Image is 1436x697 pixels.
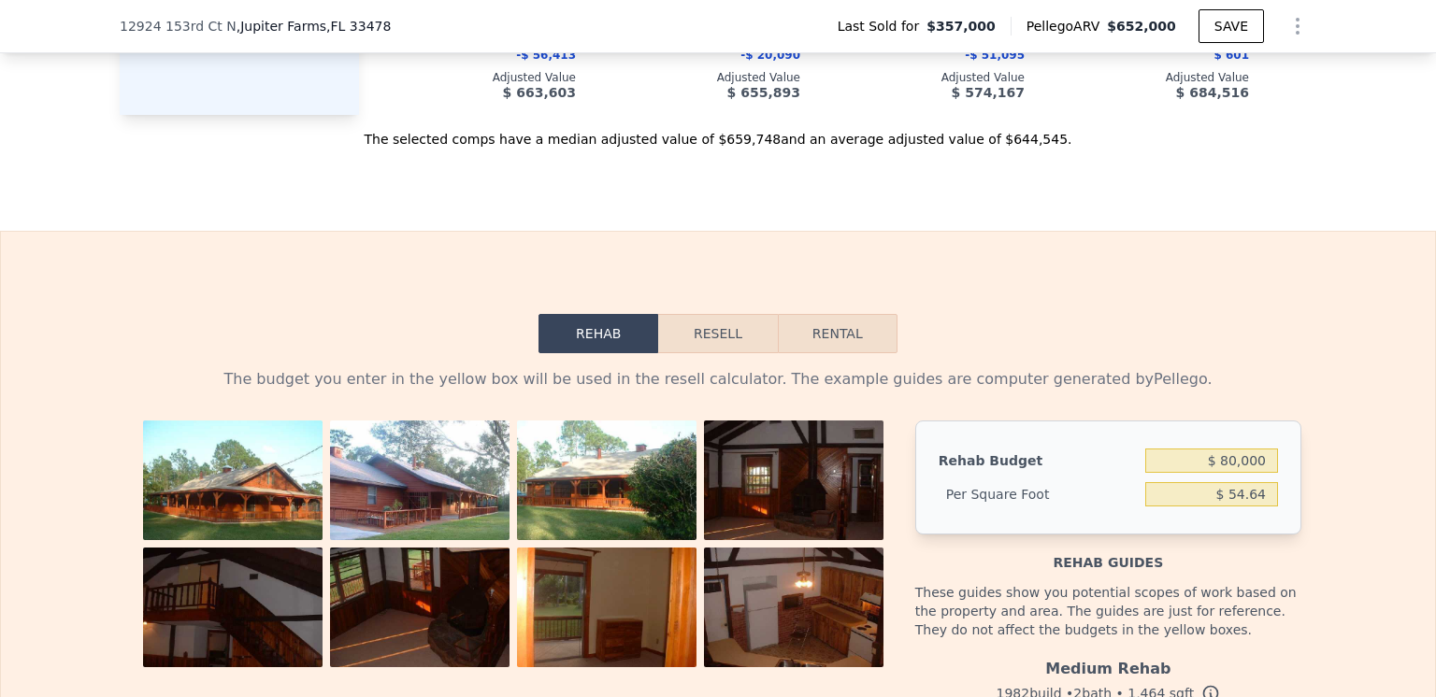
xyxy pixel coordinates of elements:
[517,548,696,688] img: Property Photo 7
[1279,7,1316,45] button: Show Options
[965,49,1025,62] span: -$ 51,095
[143,420,323,561] img: Property Photo 1
[704,548,883,688] img: Property Photo 8
[1213,49,1249,62] span: $ 601
[381,70,576,85] div: Adjusted Value
[330,420,510,561] img: Property Photo 2
[727,85,800,100] span: $ 655,893
[237,17,392,36] span: , Jupiter Farms
[740,49,800,62] span: -$ 20,090
[606,70,800,85] div: Adjusted Value
[838,17,927,36] span: Last Sold for
[1176,85,1249,100] span: $ 684,516
[517,420,696,561] img: Property Photo 3
[538,314,658,353] button: Rehab
[915,650,1301,680] div: Medium Rehab
[939,477,1138,511] div: Per Square Foot
[1027,17,1108,36] span: Pellego ARV
[135,368,1301,391] div: The budget you enter in the yellow box will be used in the resell calculator. The example guides ...
[915,572,1301,650] div: These guides show you potential scopes of work based on the property and area. The guides are jus...
[939,444,1138,477] div: Rehab Budget
[952,85,1025,100] span: $ 574,167
[915,534,1301,572] div: Rehab guides
[926,17,996,36] span: $357,000
[120,17,237,36] span: 12924 153rd Ct N
[1055,70,1249,85] div: Adjusted Value
[1107,19,1176,34] span: $652,000
[830,70,1025,85] div: Adjusted Value
[120,115,1316,149] div: The selected comps have a median adjusted value of $659,748 and an average adjusted value of $644...
[658,314,777,353] button: Resell
[1199,9,1264,43] button: SAVE
[143,548,323,688] img: Property Photo 5
[778,314,897,353] button: Rental
[704,420,883,561] img: Property Photo 4
[503,85,576,100] span: $ 663,603
[516,49,576,62] span: -$ 56,413
[326,19,391,34] span: , FL 33478
[330,548,510,688] img: Property Photo 6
